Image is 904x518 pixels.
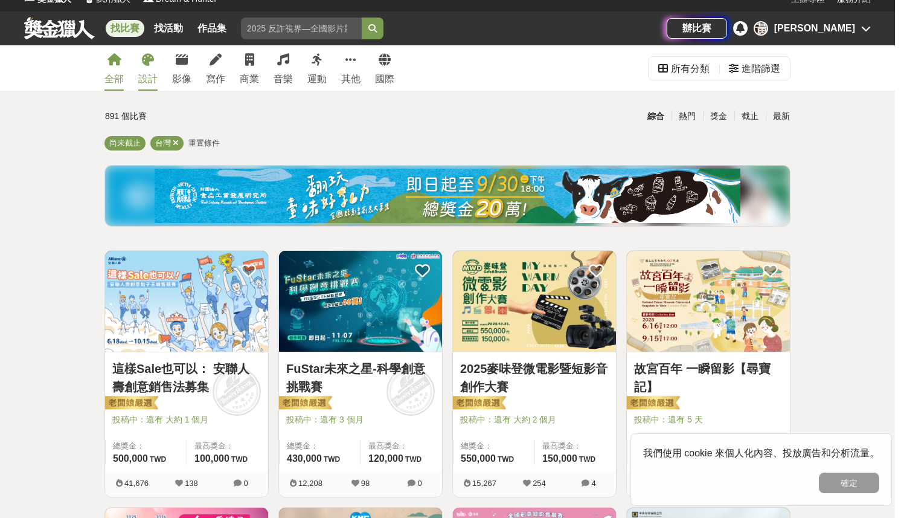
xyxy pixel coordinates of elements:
span: TWD [150,455,166,464]
span: TWD [324,455,340,464]
button: 確定 [819,473,879,493]
div: 所有分類 [671,57,710,81]
span: 0 [417,479,422,488]
span: 41,676 [124,479,149,488]
span: 254 [533,479,546,488]
a: 作品集 [193,20,231,37]
span: 98 [361,479,370,488]
div: 影像 [172,72,191,86]
a: 音樂 [274,45,293,91]
span: 總獎金： [461,440,527,452]
span: 投稿中：還有 3 個月 [286,413,435,426]
span: 我們使用 cookie 來個人化內容、投放廣告和分析流量。 [643,448,879,458]
a: 找比賽 [106,20,144,37]
div: 音樂 [274,72,293,86]
span: 12,208 [298,479,322,488]
img: Cover Image [627,251,790,352]
span: 台灣 [155,138,171,147]
img: Cover Image [453,251,616,352]
img: 老闆娘嚴選 [103,395,158,412]
div: 進階篩選 [742,57,780,81]
img: ea6d37ea-8c75-4c97-b408-685919e50f13.jpg [155,169,740,223]
div: 寫作 [206,72,225,86]
div: 熱門 [672,106,703,127]
img: 老闆娘嚴選 [450,395,506,412]
div: 其他 [341,72,361,86]
div: 獎金 [703,106,734,127]
a: 找活動 [149,20,188,37]
span: 430,000 [287,453,322,464]
span: 15,267 [472,479,496,488]
div: 截止 [734,106,766,127]
a: FuStar未來之星-科學創意挑戰賽 [286,360,435,396]
span: 120,000 [368,453,403,464]
input: 2025 反詐視界—全國影片競賽 [241,18,362,39]
a: 2025麥味登微電影暨短影音創作大賽 [460,360,609,396]
a: 辦比賽 [667,18,727,39]
span: 總獎金： [287,440,353,452]
span: 投稿中：還有 5 天 [634,413,783,426]
span: 4 [591,479,595,488]
div: 設計 [138,72,158,86]
div: 最新 [766,106,797,127]
a: 影像 [172,45,191,91]
div: [PERSON_NAME] [774,21,855,36]
span: TWD [231,455,248,464]
a: 這樣Sale也可以： 安聯人壽創意銷售法募集 [112,360,261,396]
a: 設計 [138,45,158,91]
span: 150,000 [542,453,577,464]
span: 投稿中：還有 大約 1 個月 [112,413,261,426]
span: TWD [405,455,422,464]
div: 綜合 [640,106,672,127]
img: 老闆娘嚴選 [277,395,332,412]
div: 全部 [104,72,124,86]
div: 891 個比賽 [105,106,333,127]
span: 100,000 [194,453,229,464]
a: 寫作 [206,45,225,91]
a: 其他 [341,45,361,91]
img: 老闆娘嚴選 [624,395,680,412]
span: TWD [498,455,514,464]
img: Cover Image [279,251,442,352]
a: 運動 [307,45,327,91]
div: 商業 [240,72,259,86]
img: Cover Image [105,251,268,352]
a: 商業 [240,45,259,91]
a: 故宮百年 一瞬留影【尋寶記】 [634,360,783,396]
span: 最高獎金： [194,440,261,452]
span: 0 [243,479,248,488]
div: 國際 [375,72,394,86]
a: 國際 [375,45,394,91]
span: 最高獎金： [542,440,609,452]
span: 尚未截止 [109,138,141,147]
div: 運動 [307,72,327,86]
span: TWD [579,455,595,464]
span: 500,000 [113,453,148,464]
span: 總獎金： [113,440,179,452]
span: 550,000 [461,453,496,464]
span: 138 [185,479,198,488]
span: 投稿中：還有 大約 2 個月 [460,413,609,426]
span: 重置條件 [188,138,220,147]
a: 全部 [104,45,124,91]
div: 黃 [754,21,768,36]
span: 最高獎金： [368,440,435,452]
